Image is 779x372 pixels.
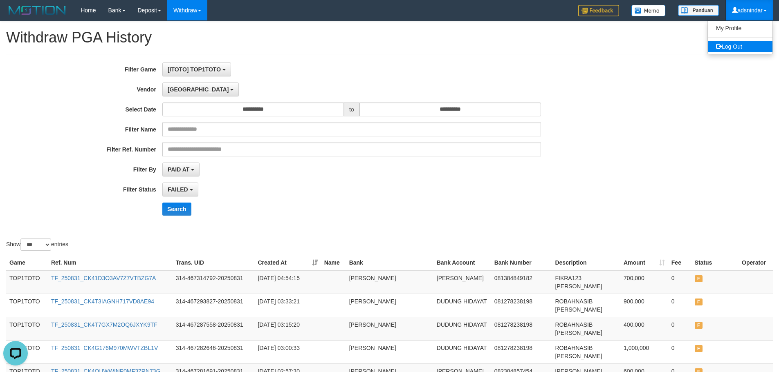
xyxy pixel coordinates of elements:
button: [ITOTO] TOP1TOTO [162,62,231,76]
td: 900,000 [620,294,668,317]
h1: Withdraw PGA History [6,29,773,46]
th: Status [691,255,739,270]
td: [PERSON_NAME] [346,294,433,317]
a: TF_250831_CK4T3IAGNH717VD8AE94 [51,298,154,305]
td: 0 [668,340,691,363]
th: Bank Number [491,255,552,270]
td: DUDUNG HIDAYAT [433,317,491,340]
td: 0 [668,294,691,317]
td: [DATE] 03:15:20 [254,317,321,340]
button: [GEOGRAPHIC_DATA] [162,82,239,96]
td: 700,000 [620,270,668,294]
a: My Profile [708,23,772,33]
td: [DATE] 04:54:15 [254,270,321,294]
a: TF_250831_CK4T7GX7M2OQ6JXYK9TF [51,321,157,328]
th: Bank Account [433,255,491,270]
td: 0 [668,317,691,340]
th: Amount: activate to sort column ascending [620,255,668,270]
td: ROBAHNASIB [PERSON_NAME] [552,317,620,340]
td: FIKRA123 [PERSON_NAME] [552,270,620,294]
a: Log Out [708,41,772,52]
span: FAILED [695,298,703,305]
img: Feedback.jpg [578,5,619,16]
td: 0 [668,270,691,294]
td: [DATE] 03:00:33 [254,340,321,363]
button: FAILED [162,183,198,196]
td: 400,000 [620,317,668,340]
td: ROBAHNASIB [PERSON_NAME] [552,294,620,317]
td: DUDUNG HIDAYAT [433,340,491,363]
span: [ITOTO] TOP1TOTO [168,66,221,73]
td: 314-467282646-20250831 [173,340,255,363]
td: 314-467287558-20250831 [173,317,255,340]
td: 081384849182 [491,270,552,294]
td: [PERSON_NAME] [346,317,433,340]
span: PAID AT [168,166,189,173]
td: TOP1TOTO [6,270,48,294]
button: Search [162,203,191,216]
th: Description [552,255,620,270]
span: FAILED [168,186,188,193]
th: Created At: activate to sort column ascending [254,255,321,270]
th: Trans. UID [173,255,255,270]
td: [PERSON_NAME] [346,270,433,294]
span: FAILED [695,322,703,329]
th: Ref. Num [48,255,173,270]
td: DUDUNG HIDAYAT [433,294,491,317]
td: 081278238198 [491,317,552,340]
a: TF_250831_CK4G176M970MWVTZBL1V [51,345,158,351]
td: 081278238198 [491,294,552,317]
td: 1,000,000 [620,340,668,363]
button: Open LiveChat chat widget [3,3,28,28]
td: [PERSON_NAME] [346,340,433,363]
td: TOP1TOTO [6,294,48,317]
img: MOTION_logo.png [6,4,68,16]
img: panduan.png [678,5,719,16]
th: Game [6,255,48,270]
td: [PERSON_NAME] [433,270,491,294]
th: Name [321,255,346,270]
td: TOP1TOTO [6,317,48,340]
button: PAID AT [162,163,200,176]
span: FAILED [695,345,703,352]
select: Showentries [20,238,51,251]
th: Operator [739,255,773,270]
a: TF_250831_CK41D3O3AV7Z7VTBZG7A [51,275,156,281]
th: Bank [346,255,433,270]
span: [GEOGRAPHIC_DATA] [168,86,229,93]
td: [DATE] 03:33:21 [254,294,321,317]
label: Show entries [6,238,68,251]
td: ROBAHNASIB [PERSON_NAME] [552,340,620,363]
td: 314-467314792-20250831 [173,270,255,294]
span: FAILED [695,275,703,282]
span: to [344,102,359,116]
td: 314-467293827-20250831 [173,294,255,317]
td: 081278238198 [491,340,552,363]
th: Fee [668,255,691,270]
img: Button%20Memo.svg [631,5,666,16]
